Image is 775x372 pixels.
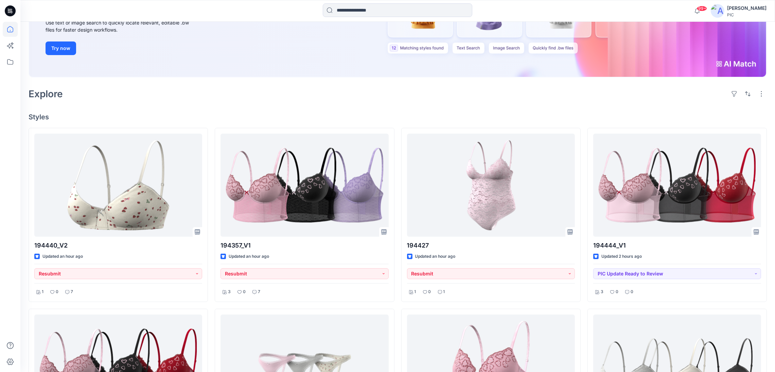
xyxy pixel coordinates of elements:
h2: Explore [29,88,63,99]
p: Updated 2 hours ago [601,253,642,260]
p: 0 [243,288,246,295]
p: 7 [71,288,73,295]
a: 194440_V2 [34,134,202,237]
p: Updated an hour ago [229,253,269,260]
div: Use text or image search to quickly locate relevant, editable .bw files for faster design workflows. [46,19,198,33]
p: 0 [428,288,431,295]
p: 1 [42,288,43,295]
p: 1 [443,288,445,295]
a: 194444_V1 [593,134,761,237]
p: Updated an hour ago [42,253,83,260]
p: 3 [228,288,231,295]
p: 194440_V2 [34,241,202,250]
p: 3 [601,288,603,295]
h4: Styles [29,113,767,121]
p: 0 [56,288,58,295]
button: Try now [46,41,76,55]
div: PIC [727,12,767,17]
p: 194444_V1 [593,241,761,250]
p: Updated an hour ago [415,253,456,260]
p: 7 [258,288,260,295]
a: 194357_V1 [221,134,388,237]
p: 0 [631,288,633,295]
p: 1 [415,288,416,295]
p: 194357_V1 [221,241,388,250]
div: [PERSON_NAME] [727,4,767,12]
p: 194427 [407,241,575,250]
img: avatar [711,4,724,18]
p: 0 [616,288,618,295]
a: 194427 [407,134,575,237]
span: 99+ [697,6,707,11]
